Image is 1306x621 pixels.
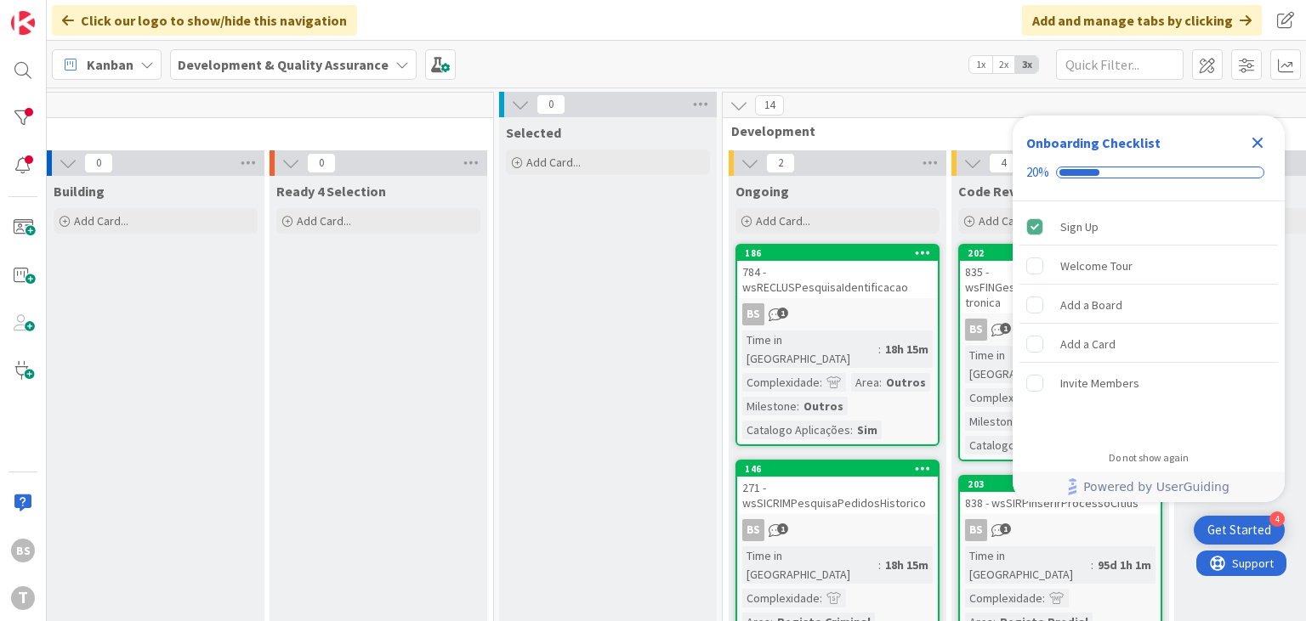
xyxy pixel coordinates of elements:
div: Welcome Tour [1060,256,1133,276]
div: 146 [745,463,938,475]
div: T [11,586,35,610]
span: 1 [777,523,788,534]
span: : [850,421,853,439]
div: 202 [968,247,1161,259]
div: 835 - wsFINGestaoFornecedoresFaturaEletronica [960,261,1161,313]
div: Complexidade [965,589,1042,607]
span: Selected [506,124,561,141]
div: Time in [GEOGRAPHIC_DATA] [742,546,878,584]
span: Add Card... [979,213,1033,229]
div: Checklist progress: 20% [1026,165,1271,180]
span: 3x [1015,56,1038,73]
span: 0 [537,94,565,115]
div: 18h 15m [881,340,933,358]
div: Invite Members is incomplete. [1019,364,1278,402]
span: 1 [1000,523,1011,534]
span: : [879,373,882,392]
div: Welcome Tour is incomplete. [1019,247,1278,285]
span: : [878,340,881,358]
div: Outros [882,373,930,392]
div: 203 [968,478,1161,490]
div: Catalogo Aplicações [742,421,850,439]
div: BS [737,519,938,541]
div: Time in [GEOGRAPHIC_DATA] [965,346,1091,383]
div: Get Started [1207,522,1271,539]
span: Add Card... [756,213,810,229]
div: Checklist items [1013,201,1285,440]
span: Ready 4 Selection [276,183,386,200]
div: BS [960,519,1161,541]
span: Code Review [958,183,1037,200]
div: 186 [745,247,938,259]
div: Add a Card [1060,334,1116,354]
input: Quick Filter... [1056,49,1184,80]
div: Catalogo Aplicações [965,436,1073,454]
div: Sim [853,421,882,439]
div: Open Get Started checklist, remaining modules: 4 [1194,516,1285,545]
div: 146271 - wsSICRIMPesquisaPedidosHistorico [737,461,938,514]
div: 203 [960,477,1161,492]
span: 0 [84,153,113,173]
span: Kanban [87,54,133,75]
div: 18h 15m [881,556,933,574]
span: Building [54,183,105,200]
span: 1x [969,56,992,73]
div: BS [965,519,987,541]
span: 2 [766,153,795,173]
div: 20% [1026,165,1049,180]
a: Powered by UserGuiding [1021,471,1276,502]
span: Add Card... [74,213,128,229]
div: 186784 - wsRECLUSPesquisaIdentificacao [737,246,938,298]
span: : [1091,556,1093,574]
div: 186 [737,246,938,261]
div: 203838 - wsSIRPInserirProcessoCitius [960,477,1161,514]
div: BS [742,519,764,541]
div: Add and manage tabs by clicking [1022,5,1262,36]
div: Complexidade [742,589,820,607]
div: Milestone [742,397,797,415]
div: Add a Board is incomplete. [1019,286,1278,324]
div: Click our logo to show/hide this navigation [52,5,357,36]
div: Area [851,373,879,392]
div: Add a Board [1060,295,1122,315]
div: Time in [GEOGRAPHIC_DATA] [965,546,1091,584]
div: 95d 1h 1m [1093,556,1156,574]
span: : [1042,589,1045,607]
span: Support [36,3,77,23]
div: Do not show again [1109,451,1189,465]
span: Ongoing [735,183,789,200]
div: Milestone [965,412,1019,431]
span: Add Card... [297,213,351,229]
div: BS [737,303,938,325]
span: : [820,589,822,607]
span: Powered by UserGuiding [1083,477,1229,497]
span: : [797,397,799,415]
div: Time in [GEOGRAPHIC_DATA] [742,330,878,368]
span: : [878,556,881,574]
span: 14 [755,95,784,116]
div: BS [960,319,1161,341]
div: Outros [799,397,848,415]
div: Complexidade [965,388,1042,407]
div: Footer [1013,471,1285,502]
img: Visit kanbanzone.com [11,11,35,35]
span: 0 [307,153,336,173]
span: Add Card... [526,155,581,170]
div: 202835 - wsFINGestaoFornecedoresFaturaEletronica [960,246,1161,313]
a: 202835 - wsFINGestaoFornecedoresFaturaEletronicaBSTime in [GEOGRAPHIC_DATA]:95d 1h 1mComplexidade... [958,244,1162,461]
div: BS [965,319,987,341]
div: 838 - wsSIRPInserirProcessoCitius [960,492,1161,514]
div: 202 [960,246,1161,261]
div: Sign Up [1060,217,1099,237]
span: : [820,373,822,392]
div: 271 - wsSICRIMPesquisaPedidosHistorico [737,477,938,514]
div: Complexidade [742,373,820,392]
div: Close Checklist [1244,129,1271,156]
span: 1 [777,308,788,319]
div: 146 [737,461,938,477]
a: 186784 - wsRECLUSPesquisaIdentificacaoBSTime in [GEOGRAPHIC_DATA]:18h 15mComplexidade:Area:Outros... [735,244,940,446]
div: BS [742,303,764,325]
span: 2x [992,56,1015,73]
span: 1 [1000,323,1011,334]
b: Development & Quality Assurance [178,56,389,73]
